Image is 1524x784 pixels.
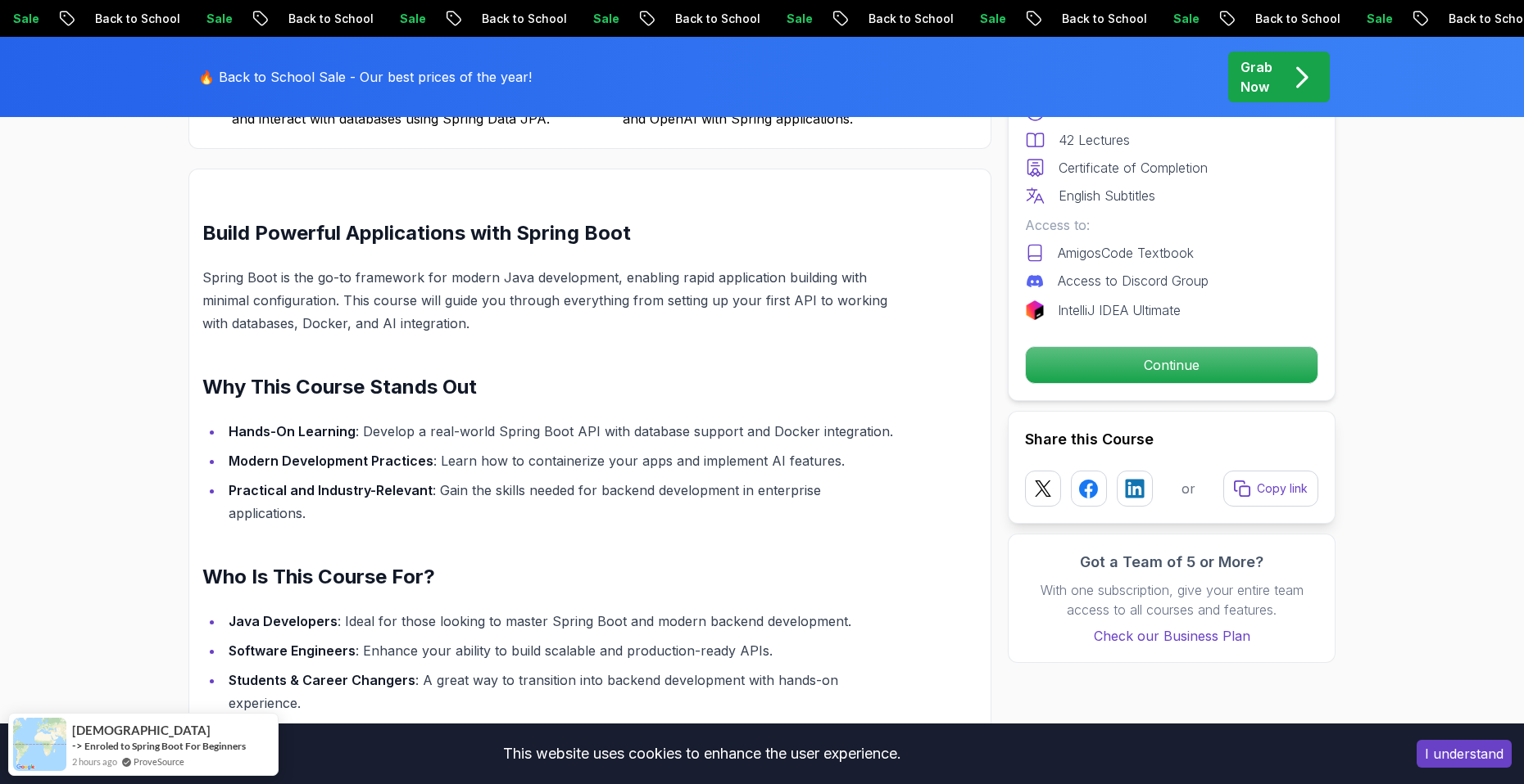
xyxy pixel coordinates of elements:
[229,672,415,688] strong: Students & Career Changers
[202,220,900,246] h2: Build Powerful Applications with Spring Boot
[226,11,338,27] p: Back to School
[1193,11,1304,27] p: Back to School
[1059,130,1130,150] p: 42 Lectures
[1000,11,1111,27] p: Back to School
[1058,300,1181,320] p: IntelliJ IDEA Ultimate
[198,67,532,87] p: 🔥 Back to School Sale - Our best prices of the year!
[229,482,433,498] strong: Practical and Industry-Relevant
[1058,243,1194,263] p: AmigosCode Textbook
[1417,740,1512,768] button: Accept cookies
[1386,11,1498,27] p: Back to School
[1304,11,1357,27] p: Sale
[229,423,356,439] strong: Hands-On Learning
[1241,57,1272,97] p: Grab Now
[72,739,83,752] span: ->
[1111,11,1163,27] p: Sale
[918,11,970,27] p: Sale
[806,11,918,27] p: Back to School
[1025,215,1318,235] p: Access to:
[613,11,724,27] p: Back to School
[1182,479,1195,498] p: or
[1026,347,1318,383] p: Continue
[229,453,433,469] strong: Modern Development Practices
[1025,626,1318,646] a: Check our Business Plan
[420,11,531,27] p: Back to School
[1059,186,1155,205] p: English Subtitles
[224,449,900,472] li: : Learn how to containerize your apps and implement AI features.
[224,420,900,443] li: : Develop a real-world Spring Boot API with database support and Docker integration.
[72,723,211,737] span: [DEMOGRAPHIC_DATA]
[202,564,900,590] h2: Who Is This Course For?
[144,11,197,27] p: Sale
[1059,158,1208,178] p: Certificate of Completion
[1257,480,1308,497] p: Copy link
[338,11,390,27] p: Sale
[1025,346,1318,384] button: Continue
[202,374,900,400] h2: Why This Course Stands Out
[1025,428,1318,451] h2: Share this Course
[13,718,66,771] img: provesource social proof notification image
[1058,271,1209,291] p: Access to Discord Group
[72,755,117,768] span: 2 hours ago
[224,610,900,633] li: : Ideal for those looking to master Spring Boot and modern backend development.
[224,479,900,525] li: : Gain the skills needed for backend development in enterprise applications.
[33,11,144,27] p: Back to School
[229,642,356,659] strong: Software Engineers
[224,639,900,662] li: : Enhance your ability to build scalable and production-ready APIs.
[1025,300,1045,320] img: jetbrains logo
[224,669,900,714] li: : A great way to transition into backend development with hands-on experience.
[1025,580,1318,620] p: With one subscription, give your entire team access to all courses and features.
[531,11,583,27] p: Sale
[202,266,900,335] p: Spring Boot is the go-to framework for modern Java development, enabling rapid application buildi...
[134,755,184,768] a: ProveSource
[84,739,246,753] a: Enroled to Spring Boot For Beginners
[12,736,1392,772] div: This website uses cookies to enhance the user experience.
[1223,471,1318,507] button: Copy link
[229,613,338,629] strong: Java Developers
[1025,551,1318,574] h3: Got a Team of 5 or More?
[724,11,777,27] p: Sale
